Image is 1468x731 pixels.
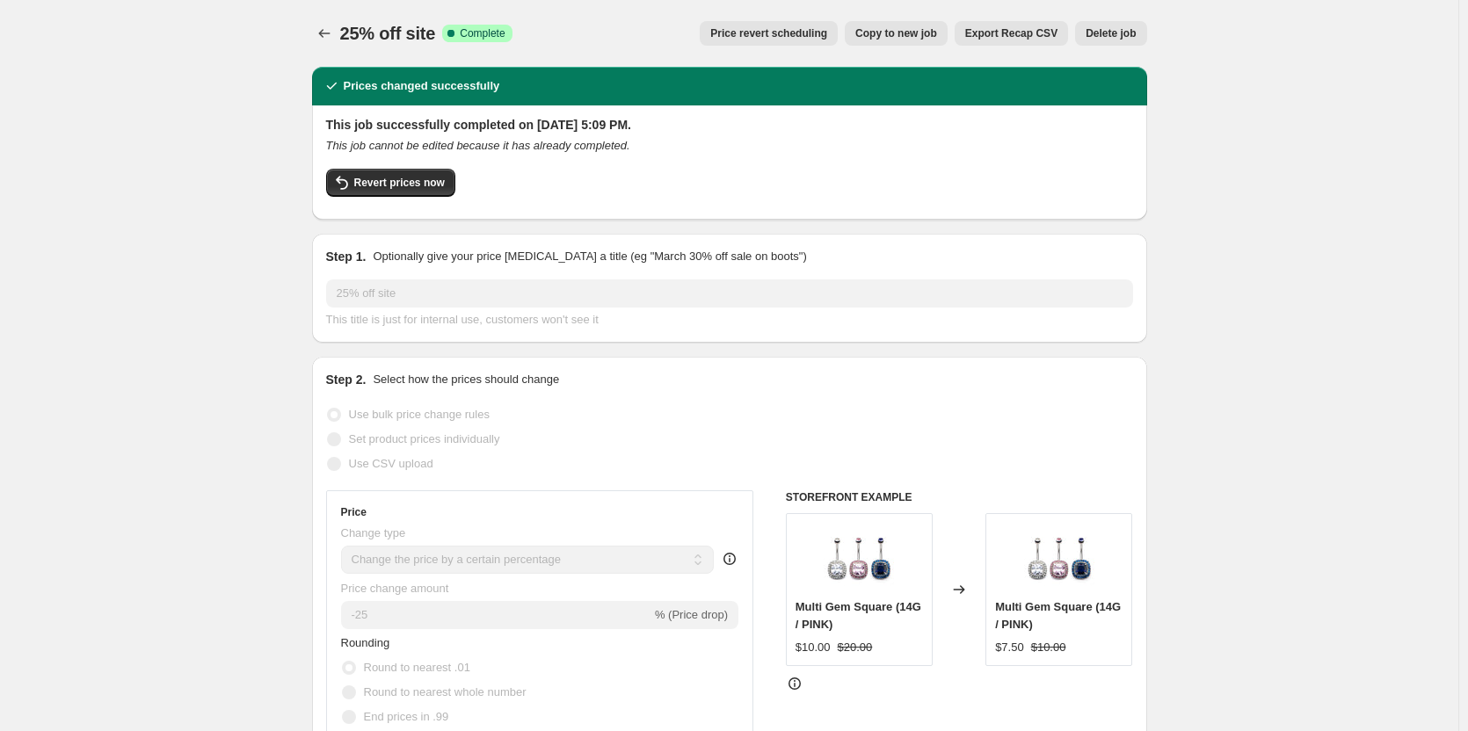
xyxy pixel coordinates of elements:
[364,661,470,674] span: Round to nearest .01
[364,710,449,723] span: End prices in .99
[700,21,838,46] button: Price revert scheduling
[326,279,1133,308] input: 30% off holiday sale
[995,639,1024,656] div: $7.50
[796,639,831,656] div: $10.00
[349,408,490,421] span: Use bulk price change rules
[786,490,1133,504] h6: STOREFRONT EXAMPLE
[344,77,500,95] h2: Prices changed successfully
[326,116,1133,134] h2: This job successfully completed on [DATE] 5:09 PM.
[364,685,527,698] span: Round to nearest whole number
[326,169,455,197] button: Revert prices now
[965,26,1057,40] span: Export Recap CSV
[326,371,367,388] h2: Step 2.
[460,26,505,40] span: Complete
[341,526,406,539] span: Change type
[995,600,1121,631] span: Multi Gem Square (14G / PINK)
[373,371,559,388] p: Select how the prices should change
[838,639,873,656] strike: $20.00
[349,457,433,470] span: Use CSV upload
[855,26,937,40] span: Copy to new job
[1024,523,1094,593] img: 168-200-504_80x.jpg
[326,139,630,152] i: This job cannot be edited because it has already completed.
[341,601,651,629] input: -15
[349,432,500,445] span: Set product prices individually
[312,21,337,46] button: Price change jobs
[341,636,390,649] span: Rounding
[340,24,436,43] span: 25% off site
[1075,21,1146,46] button: Delete job
[955,21,1068,46] button: Export Recap CSV
[845,21,948,46] button: Copy to new job
[710,26,827,40] span: Price revert scheduling
[655,608,728,621] span: % (Price drop)
[1086,26,1136,40] span: Delete job
[373,248,806,265] p: Optionally give your price [MEDICAL_DATA] a title (eg "March 30% off sale on boots")
[341,582,449,595] span: Price change amount
[326,248,367,265] h2: Step 1.
[1031,639,1066,656] strike: $10.00
[824,523,894,593] img: 168-200-504_80x.jpg
[796,600,921,631] span: Multi Gem Square (14G / PINK)
[326,313,599,326] span: This title is just for internal use, customers won't see it
[341,505,367,519] h3: Price
[354,176,445,190] span: Revert prices now
[721,550,738,568] div: help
